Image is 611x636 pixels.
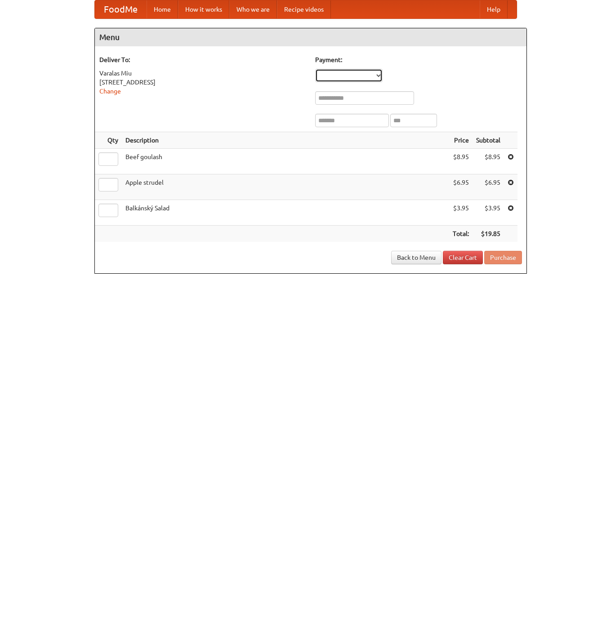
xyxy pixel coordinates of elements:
h5: Payment: [315,55,522,64]
a: Help [480,0,508,18]
th: Qty [95,132,122,149]
a: How it works [178,0,229,18]
a: Who we are [229,0,277,18]
a: FoodMe [95,0,147,18]
h4: Menu [95,28,526,46]
th: Price [449,132,473,149]
td: $3.95 [449,200,473,226]
td: $3.95 [473,200,504,226]
a: Change [99,88,121,95]
th: $19.85 [473,226,504,242]
a: Clear Cart [443,251,483,264]
td: $6.95 [449,174,473,200]
td: Balkánský Salad [122,200,449,226]
div: [STREET_ADDRESS] [99,78,306,87]
th: Subtotal [473,132,504,149]
th: Total: [449,226,473,242]
div: Varalas Miu [99,69,306,78]
a: Home [147,0,178,18]
td: Beef goulash [122,149,449,174]
a: Back to Menu [391,251,442,264]
button: Purchase [484,251,522,264]
td: $8.95 [473,149,504,174]
td: $6.95 [473,174,504,200]
td: Apple strudel [122,174,449,200]
h5: Deliver To: [99,55,306,64]
th: Description [122,132,449,149]
a: Recipe videos [277,0,331,18]
td: $8.95 [449,149,473,174]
